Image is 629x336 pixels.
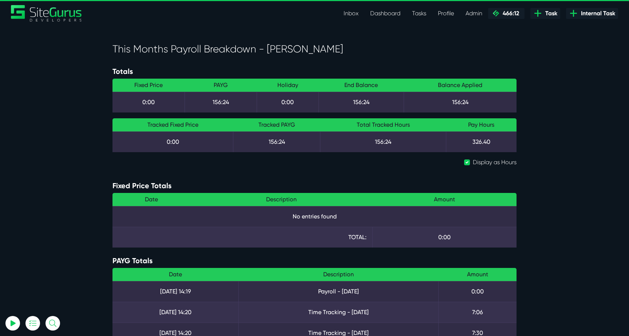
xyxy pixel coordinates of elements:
th: Pay Hours [446,118,517,132]
td: [DATE] 14:20 [112,302,239,323]
td: 156:24 [320,131,446,152]
a: Admin [460,6,488,21]
td: Time Tracking - [DATE] [239,302,439,323]
h5: Fixed Price Totals [112,181,517,190]
a: Task [530,8,560,19]
td: TOTAL: [112,227,372,248]
td: 0:00 [112,92,185,112]
th: Tracked PAYG [233,118,320,132]
a: SiteGurus [11,5,82,21]
a: 466:12 [488,8,525,19]
td: 156:24 [404,92,517,112]
td: 156:24 [233,131,320,152]
span: Internal Task [578,9,615,18]
td: 0:00 [372,227,517,248]
th: Total Tracked Hours [320,118,446,132]
th: Amount [439,268,517,281]
td: 0:00 [439,281,517,302]
td: 326.40 [446,131,517,152]
a: Dashboard [364,6,406,21]
th: Description [239,268,439,281]
th: Description [190,193,372,206]
span: 466:12 [500,10,519,17]
th: Fixed Price [112,79,185,92]
td: 0:00 [257,92,319,112]
th: Date [112,193,190,206]
td: [DATE] 14:19 [112,281,239,302]
h5: PAYG Totals [112,256,517,265]
label: Display as Hours [473,158,517,167]
td: 156:24 [319,92,404,112]
span: Task [542,9,557,18]
a: Tasks [406,6,432,21]
a: Internal Task [566,8,618,19]
td: 0:00 [112,131,233,152]
a: Inbox [338,6,364,21]
a: Profile [432,6,460,21]
th: Balance Applied [404,79,517,92]
h5: Totals [112,67,517,76]
th: Tracked Fixed Price [112,118,233,132]
td: 156:24 [185,92,257,112]
td: Payroll - [DATE] [239,281,439,302]
td: 7:06 [439,302,517,323]
img: Sitegurus Logo [11,5,82,21]
th: End Balance [319,79,404,92]
th: PAYG [185,79,257,92]
td: No entries found [112,206,517,227]
th: Date [112,268,239,281]
h3: This Months Payroll Breakdown - [PERSON_NAME] [112,43,517,55]
th: Amount [372,193,517,206]
th: Holiday [257,79,319,92]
